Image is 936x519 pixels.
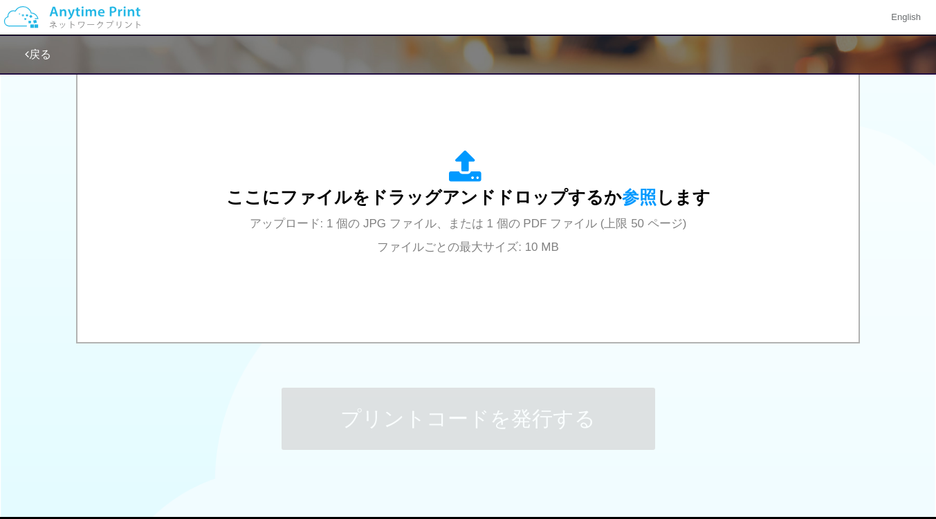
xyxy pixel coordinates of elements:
[226,187,710,207] span: ここにファイルをドラッグアンドドロップするか します
[282,388,655,450] button: プリントコードを発行する
[622,187,657,207] span: 参照
[250,217,687,254] span: アップロード: 1 個の JPG ファイル、または 1 個の PDF ファイル (上限 50 ページ) ファイルごとの最大サイズ: 10 MB
[25,48,51,60] a: 戻る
